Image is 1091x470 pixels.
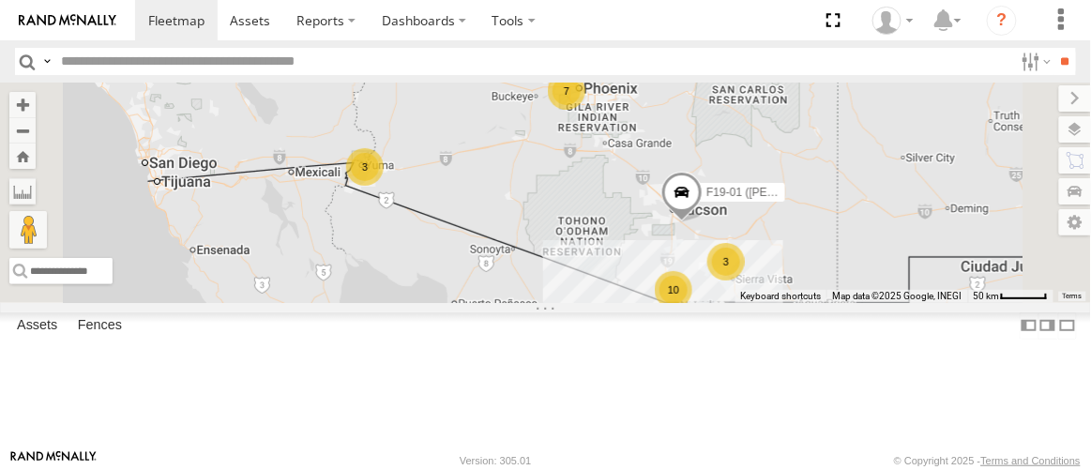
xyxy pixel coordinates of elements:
div: 7 [548,72,585,110]
span: F19-01 ([PERSON_NAME]) [706,187,845,200]
label: Map Settings [1059,209,1091,235]
span: 50 km [974,291,1000,301]
label: Hide Summary Table [1058,312,1077,340]
label: Search Query [39,48,54,75]
span: Map data ©2025 Google, INEGI [832,291,962,301]
label: Measure [9,178,36,205]
button: Map Scale: 50 km per 47 pixels [968,290,1053,303]
label: Dock Summary Table to the Right [1038,312,1057,340]
button: Keyboard shortcuts [740,290,821,303]
div: 10 [655,271,692,309]
label: Fences [68,313,131,340]
div: Version: 305.01 [460,455,531,466]
button: Drag Pegman onto the map to open Street View [9,211,47,249]
button: Zoom out [9,117,36,144]
a: Visit our Website [10,451,97,470]
a: Terms [1063,292,1083,299]
label: Dock Summary Table to the Left [1020,312,1038,340]
div: 3 [346,148,384,186]
img: rand-logo.svg [19,14,116,27]
label: Search Filter Options [1014,48,1054,75]
div: © Copyright 2025 - [894,455,1081,466]
button: Zoom Home [9,144,36,169]
a: Terms and Conditions [981,455,1081,466]
div: Jason Ham [866,7,920,35]
div: 3 [707,243,745,280]
button: Zoom in [9,92,36,117]
label: Assets [8,313,67,340]
i: ? [987,6,1017,36]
